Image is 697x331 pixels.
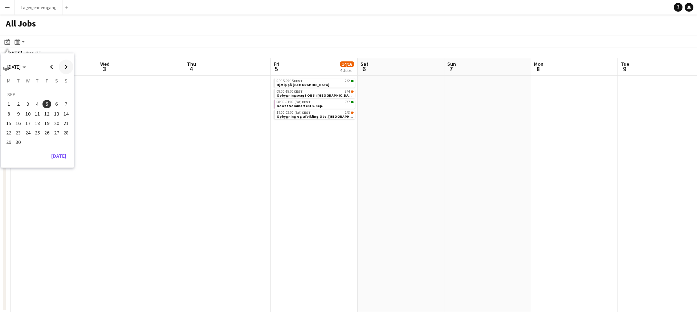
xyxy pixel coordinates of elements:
[345,90,350,93] span: 3/4
[52,128,61,137] button: 27-09-2025
[33,128,42,137] span: 25
[4,100,13,109] span: 1
[14,128,23,137] span: 23
[61,109,71,118] button: 14-09-2025
[23,99,33,109] button: 03-09-2025
[4,109,13,118] button: 08-09-2025
[345,79,350,83] span: 2/2
[302,100,311,104] span: CEST
[621,61,629,67] span: Tue
[52,99,61,109] button: 06-09-2025
[13,128,23,137] button: 23-09-2025
[42,119,51,128] span: 19
[24,128,32,137] span: 24
[302,110,311,115] span: CEST
[62,128,70,137] span: 28
[61,118,71,128] button: 21-09-2025
[42,128,51,137] span: 26
[186,65,196,73] span: 4
[277,110,354,118] a: 17:00-02:00 (Sat)CEST2/3Opbygning og afvikling Obs. [GEOGRAPHIC_DATA]
[187,61,196,67] span: Thu
[42,109,51,118] span: 12
[7,77,11,84] span: M
[33,109,42,118] button: 11-09-2025
[46,77,48,84] span: F
[48,150,69,162] button: [DATE]
[533,65,543,73] span: 8
[36,77,38,84] span: T
[4,60,29,73] button: Choose month and year
[277,100,311,104] span: 08:30-01:00 (Sat)
[4,99,13,109] button: 01-09-2025
[61,99,71,109] button: 07-09-2025
[33,99,42,109] button: 04-09-2025
[24,109,32,118] span: 10
[42,118,52,128] button: 19-09-2025
[100,61,110,67] span: Wed
[13,137,23,147] button: 30-09-2025
[360,61,368,67] span: Sat
[33,119,42,128] span: 18
[55,77,58,84] span: S
[277,90,303,93] span: 08:00-18:00
[274,100,355,110] div: 08:30-01:00 (Sat)CEST7/7Boozt Sommerfest 5. sep.
[17,77,20,84] span: T
[351,80,354,82] span: 2/2
[4,137,13,147] button: 29-09-2025
[351,90,354,93] span: 3/4
[6,49,23,57] div: [DATE]
[14,109,23,118] span: 9
[14,138,23,147] span: 30
[23,109,33,118] button: 10-09-2025
[4,118,13,128] button: 15-09-2025
[14,100,23,109] span: 2
[52,128,61,137] span: 27
[59,60,73,74] button: Next month
[62,119,70,128] span: 21
[534,61,543,67] span: Mon
[24,100,32,109] span: 3
[13,109,23,118] button: 09-09-2025
[340,68,354,73] div: 4 Jobs
[274,61,280,67] span: Fri
[4,128,13,137] span: 22
[274,78,355,89] div: 05:15-09:15CEST2/2Hjælp på [GEOGRAPHIC_DATA]
[359,65,368,73] span: 6
[4,90,71,99] td: SEP
[447,61,456,67] span: Sun
[277,104,323,108] span: Boozt Sommerfest 5. sep.
[33,100,42,109] span: 4
[24,119,32,128] span: 17
[42,109,52,118] button: 12-09-2025
[294,89,303,94] span: CEST
[61,128,71,137] button: 28-09-2025
[42,99,52,109] button: 05-09-2025
[294,78,303,83] span: CEST
[42,128,52,137] button: 26-09-2025
[277,82,329,87] span: Hjælp på Hovedbanegården
[65,77,68,84] span: S
[44,60,59,74] button: Previous month
[277,93,354,98] span: Opbygningsvagt OBS i Aarhus
[4,109,13,118] span: 8
[340,61,354,67] span: 14/16
[7,64,21,70] span: [DATE]
[14,119,23,128] span: 16
[277,89,354,97] a: 08:00-18:00CEST3/4Opbygningsvagt OBS i [GEOGRAPHIC_DATA]
[277,79,303,83] span: 05:15-09:15
[52,100,61,109] span: 6
[446,65,456,73] span: 7
[274,110,355,121] div: 17:00-02:00 (Sat)CEST2/3Opbygning og afvikling Obs. [GEOGRAPHIC_DATA]
[13,118,23,128] button: 16-09-2025
[62,100,70,109] span: 7
[52,118,61,128] button: 20-09-2025
[277,100,354,108] a: 08:30-01:00 (Sat)CEST7/7Boozt Sommerfest 5. sep.
[33,109,42,118] span: 11
[33,118,42,128] button: 18-09-2025
[13,99,23,109] button: 02-09-2025
[345,111,350,114] span: 2/3
[351,101,354,103] span: 7/7
[42,100,51,109] span: 5
[351,112,354,114] span: 2/3
[52,109,61,118] span: 13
